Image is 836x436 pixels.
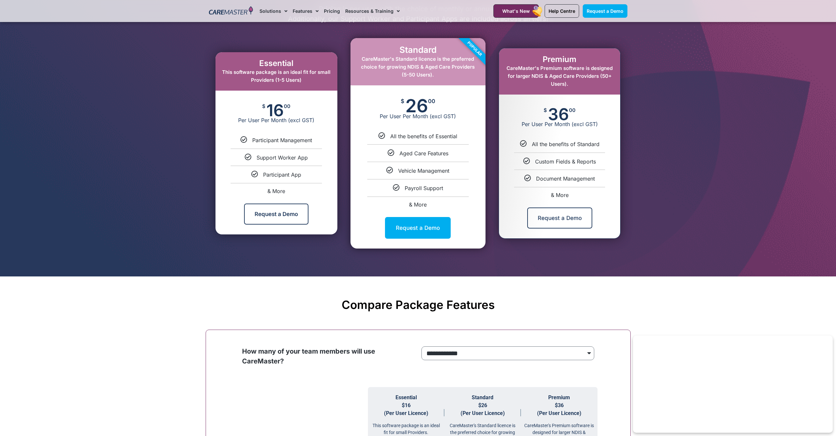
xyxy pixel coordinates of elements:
[405,185,443,191] span: Payroll Support
[357,45,479,55] h2: Standard
[548,108,569,121] span: 36
[428,98,435,104] span: 00
[532,141,599,147] span: All the benefits of Standard
[284,104,290,109] span: 00
[242,346,415,366] p: How many of your team members will use CareMaster?
[502,8,530,14] span: What's New
[583,4,627,18] a: Request a Demo
[262,104,265,109] span: $
[405,98,428,113] span: 26
[222,59,331,68] h2: Essential
[368,417,444,436] div: This software package is an ideal fit for small Providers.
[437,11,512,86] div: Popular
[499,121,620,127] span: Per User Per Month (excl GST)
[544,108,547,113] span: $
[215,117,337,123] span: Per User Per Month (excl GST)
[390,133,457,140] span: All the benefits of Essential
[401,98,404,104] span: $
[461,402,505,416] span: $26 (Per User Licence)
[409,201,427,208] span: & More
[506,55,614,64] h2: Premium
[385,217,451,239] a: Request a Demo
[350,113,486,120] span: Per User Per Month (excl GST)
[244,204,308,225] a: Request a Demo
[536,175,595,182] span: Document Management
[535,158,596,165] span: Custom Fields & Reports
[399,150,448,157] span: Aged Care Features
[551,192,569,198] span: & More
[493,4,539,18] a: What's New
[549,8,575,14] span: Help Centre
[209,6,253,16] img: CareMaster Logo
[263,171,301,178] span: Participant App
[209,298,627,312] h2: Compare Package Features
[267,188,285,194] span: & More
[266,104,284,117] span: 16
[384,402,428,416] span: $16 (Per User Licence)
[633,336,833,433] iframe: Popup CTA
[257,154,308,161] span: Support Worker App
[252,137,312,143] span: Participant Management
[361,56,475,78] span: CareMaster's Standard licence is the preferred choice for growing NDIS & Aged Care Providers (5-5...
[222,69,330,83] span: This software package is an ideal fit for small Providers (1-5 Users)
[527,207,592,229] a: Request a Demo
[569,108,576,113] span: 00
[587,8,623,14] span: Request a Demo
[507,65,613,87] span: CareMaster's Premium software is designed for larger NDIS & Aged Care Providers (50+ Users).
[537,402,581,416] span: $36 (Per User Licence)
[545,4,579,18] a: Help Centre
[421,346,594,363] form: price Form radio
[398,167,449,174] span: Vehicle Management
